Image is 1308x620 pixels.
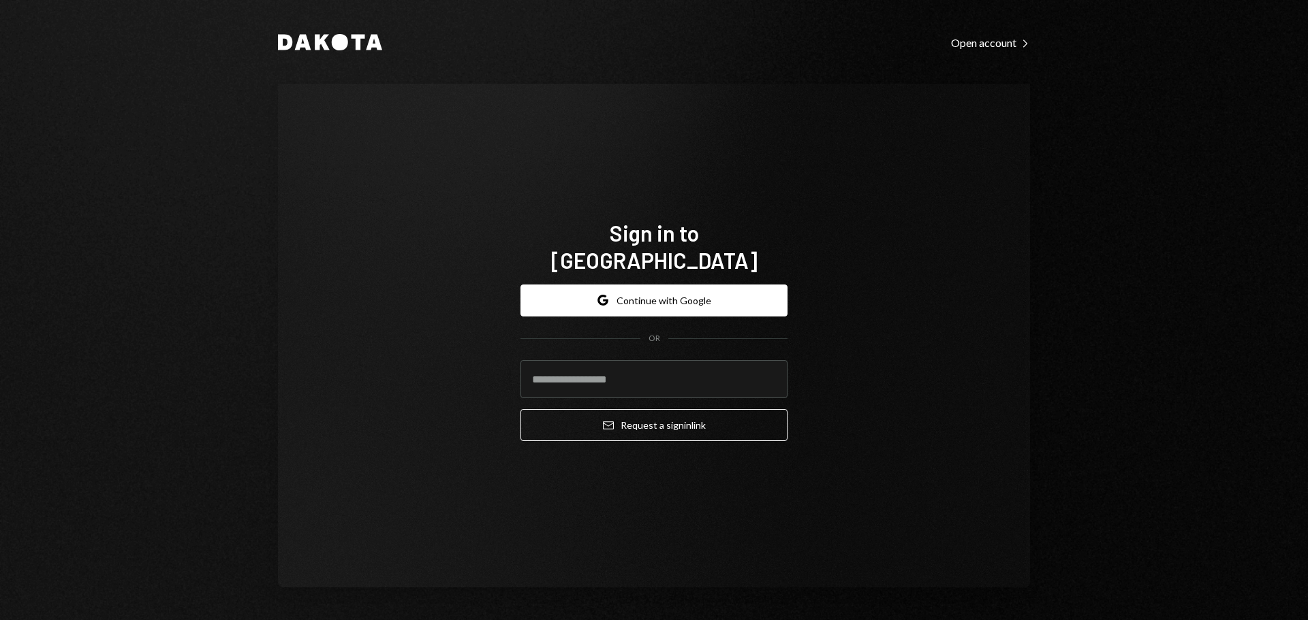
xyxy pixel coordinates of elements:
button: Request a signinlink [520,409,788,441]
a: Open account [951,35,1030,50]
button: Continue with Google [520,284,788,316]
div: OR [649,333,660,344]
h1: Sign in to [GEOGRAPHIC_DATA] [520,219,788,274]
div: Open account [951,36,1030,50]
